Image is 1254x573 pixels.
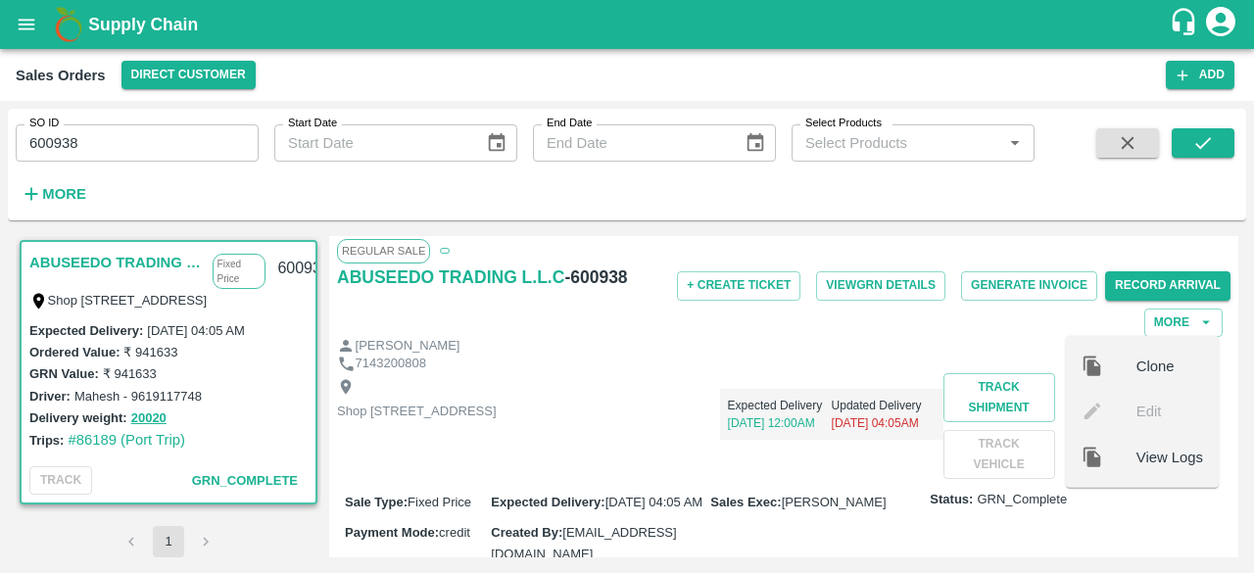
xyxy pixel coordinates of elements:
[710,495,781,509] label: Sales Exec :
[491,495,604,509] label: Expected Delivery :
[29,250,203,275] a: ABUSEEDO TRADING L.L.C
[491,525,676,561] span: [EMAIL_ADDRESS][DOMAIN_NAME]
[131,407,167,430] button: 20020
[345,495,408,509] label: Sale Type :
[337,263,564,291] a: ABUSEEDO TRADING L.L.C
[1002,130,1028,156] button: Open
[68,432,185,448] a: #86189 (Port Trip)
[1066,344,1219,389] div: Clone
[48,293,208,308] label: Shop [STREET_ADDRESS]
[943,373,1055,422] button: Track Shipment
[121,61,256,89] button: Select DC
[547,116,592,131] label: End Date
[1105,271,1230,300] button: Record Arrival
[408,495,471,509] span: Fixed Price
[564,263,627,291] h6: - 600938
[491,525,562,540] label: Created By :
[29,433,64,448] label: Trips:
[123,345,177,359] label: ₹ 941633
[4,2,49,47] button: open drawer
[337,403,497,421] p: Shop [STREET_ADDRESS]
[782,495,887,509] span: [PERSON_NAME]
[1144,309,1223,337] button: More
[345,525,439,540] label: Payment Mode :
[29,389,71,404] label: Driver:
[816,271,945,300] button: ViewGRN Details
[737,124,774,162] button: Choose date
[1066,434,1219,479] div: View Logs
[49,5,88,44] img: logo
[29,345,120,359] label: Ordered Value:
[29,366,99,381] label: GRN Value:
[1169,7,1203,42] div: customer-support
[1136,446,1203,467] span: View Logs
[1203,4,1238,45] div: account of current user
[42,186,86,202] strong: More
[677,271,800,300] button: + Create Ticket
[961,271,1097,300] button: Generate Invoice
[88,15,198,34] b: Supply Chain
[605,495,702,509] span: [DATE] 04:05 AM
[728,397,832,414] p: Expected Delivery
[16,124,259,162] input: Enter SO ID
[439,525,470,540] span: credit
[288,116,337,131] label: Start Date
[805,116,882,131] label: Select Products
[728,414,832,432] p: [DATE] 12:00AM
[265,246,341,292] div: 600938
[797,130,996,156] input: Select Products
[832,414,936,432] p: [DATE] 04:05AM
[356,355,426,373] p: 7143200808
[103,366,157,381] label: ₹ 941633
[16,177,91,211] button: More
[832,397,936,414] p: Updated Delivery
[147,323,244,338] label: [DATE] 04:05 AM
[274,124,470,162] input: Start Date
[213,254,266,289] p: Fixed Price
[533,124,729,162] input: End Date
[16,63,106,88] div: Sales Orders
[192,473,298,488] span: GRN_Complete
[337,239,430,263] span: Regular Sale
[29,410,127,425] label: Delivery weight:
[930,491,973,509] label: Status:
[74,389,202,404] label: Mahesh - 9619117748
[356,337,460,356] p: [PERSON_NAME]
[29,323,143,338] label: Expected Delivery :
[153,526,184,557] button: page 1
[113,526,224,557] nav: pagination navigation
[88,11,1169,38] a: Supply Chain
[29,116,59,131] label: SO ID
[977,491,1067,509] span: GRN_Complete
[1136,356,1203,377] span: Clone
[1166,61,1234,89] button: Add
[478,124,515,162] button: Choose date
